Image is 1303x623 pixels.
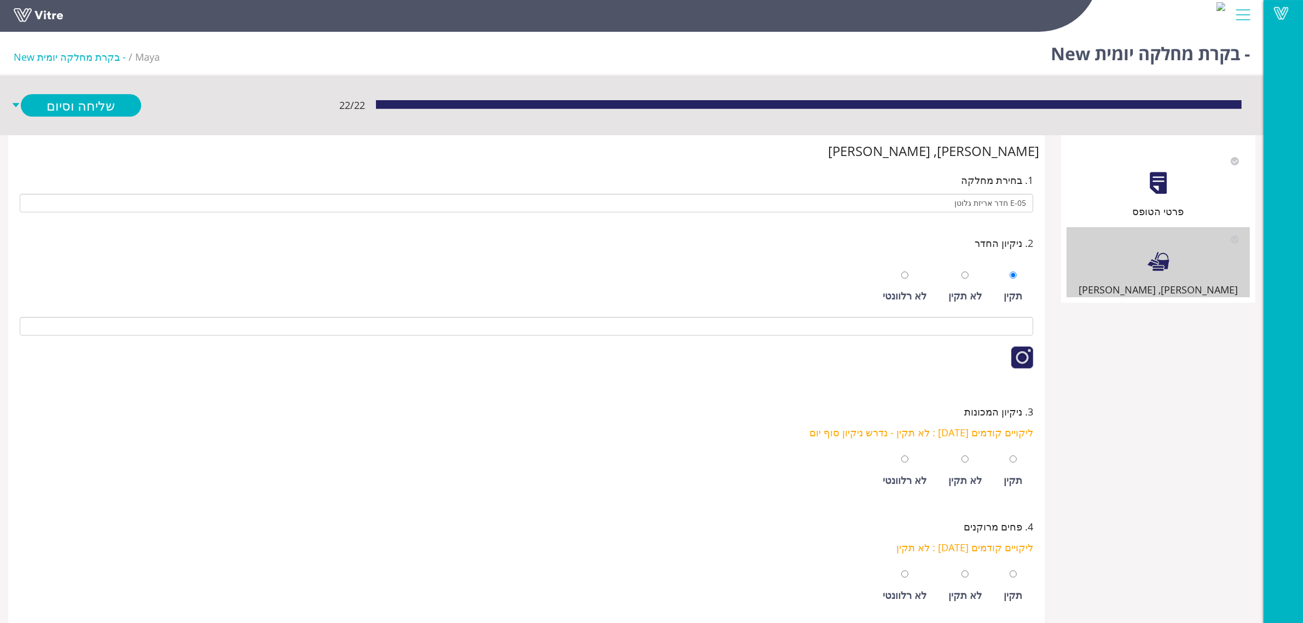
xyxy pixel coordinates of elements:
[1051,27,1250,74] h1: - בקרת מחלקה יומית New
[11,94,21,117] span: caret-down
[883,587,926,603] div: לא רלוונטי
[135,50,160,64] span: 246
[20,540,1033,555] div: ליקויים קודמים [DATE] : לא תקין
[1217,2,1225,11] img: 53ed835a-ea15-490b-9fcd-9853fee55f65.jpg
[14,49,135,65] li: - בקרת מחלקה יומית New
[1067,204,1250,219] div: פרטי הטופס
[883,472,926,488] div: לא רלוונטי
[948,587,982,603] div: לא תקין
[975,235,1033,251] span: 2. ניקיון החדר
[1004,472,1022,488] div: תקין
[964,519,1033,534] span: 4. פחים מרוקנים
[21,94,141,117] a: שליחה וסיום
[964,404,1033,419] span: 3. ניקיון המכונות
[20,425,1033,440] div: ליקויים קודמים [DATE] : לא תקין - נדרש ניקיון סוף יום
[948,472,982,488] div: לא תקין
[948,288,982,303] div: לא תקין
[961,172,1033,188] span: 1. בחירת מחלקה
[883,288,926,303] div: לא רלוונטי
[1004,587,1022,603] div: תקין
[1004,288,1022,303] div: תקין
[1067,282,1250,297] div: [PERSON_NAME], [PERSON_NAME]
[339,97,365,113] span: 22 / 22
[14,141,1039,161] div: [PERSON_NAME], [PERSON_NAME]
